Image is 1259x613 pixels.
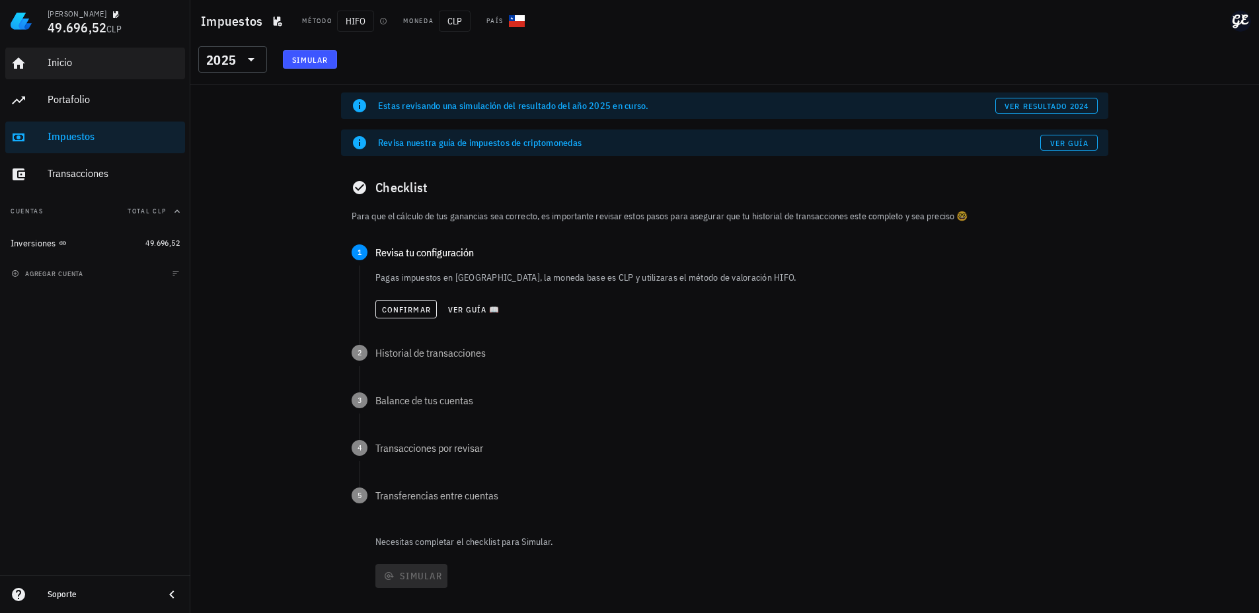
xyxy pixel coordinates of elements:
div: Inversiones [11,238,56,249]
span: Simular [291,55,328,65]
div: Checklist [341,166,1108,209]
span: ver resultado 2024 [1004,101,1088,111]
span: Confirmar [381,305,431,314]
span: 3 [352,392,367,408]
div: CL-icon [509,13,525,29]
span: Ver guía 📖 [447,305,500,314]
div: Revisa nuestra guía de impuestos de criptomonedas [378,136,1040,149]
div: Soporte [48,589,153,600]
div: Balance de tus cuentas [375,395,1098,406]
div: País [486,16,504,26]
a: Ver guía [1040,135,1098,151]
div: Transacciones [48,167,180,180]
span: 49.696,52 [48,18,106,36]
div: Impuestos [48,130,180,143]
div: Transacciones por revisar [375,443,1098,453]
a: Portafolio [5,85,185,116]
span: Ver guía [1049,138,1089,148]
span: 5 [352,487,367,503]
button: agregar cuenta [8,267,89,280]
div: Historial de transacciones [375,347,1098,358]
button: Ver guía 📖 [442,300,506,318]
button: CuentasTotal CLP [5,196,185,227]
div: Transferencias entre cuentas [375,490,1098,501]
button: Simular [283,50,337,69]
span: 2 [352,345,367,361]
h1: Impuestos [201,11,268,32]
div: Moneda [403,16,434,26]
a: Inversiones 49.696,52 [5,227,185,259]
a: Inicio [5,48,185,79]
div: 2025 [198,46,267,73]
div: [PERSON_NAME] [48,9,106,19]
a: Transacciones [5,159,185,190]
button: Confirmar [375,300,437,318]
img: LedgiFi [11,11,32,32]
span: 1 [352,244,367,260]
div: Portafolio [48,93,180,106]
span: HIFO [337,11,374,32]
span: Total CLP [128,207,167,215]
p: Pagas impuestos en [GEOGRAPHIC_DATA], la moneda base es CLP y utilizaras el método de valoración ... [375,271,1098,284]
div: Revisa tu configuración [375,247,1098,258]
div: Método [302,16,332,26]
div: Inicio [48,56,180,69]
a: Impuestos [5,122,185,153]
span: agregar cuenta [14,270,83,278]
div: Estas revisando una simulación del resultado del año 2025 en curso. [378,99,995,112]
span: 4 [352,440,367,456]
div: avatar [1230,11,1251,32]
button: ver resultado 2024 [995,98,1098,114]
span: CLP [439,11,471,32]
p: Para que el cálculo de tus ganancias sea correcto, es importante revisar estos pasos para asegura... [352,209,1098,223]
p: Necesitas completar el checklist para Simular. [373,535,1108,548]
div: 2025 [206,54,236,67]
span: CLP [106,23,122,35]
span: 49.696,52 [145,238,180,248]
